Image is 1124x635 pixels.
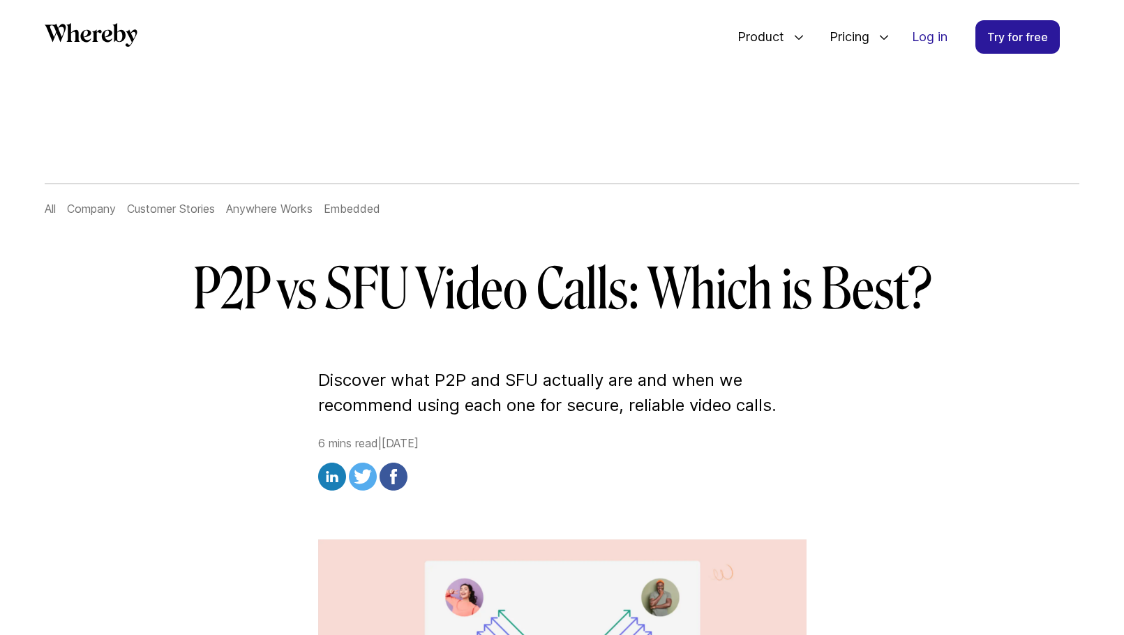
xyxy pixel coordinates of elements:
[975,20,1060,54] a: Try for free
[318,368,807,418] p: Discover what P2P and SFU actually are and when we recommend using each one for secure, reliable ...
[349,463,377,491] img: twitter
[318,435,807,495] div: 6 mins read | [DATE]
[45,23,137,52] a: Whereby
[816,14,873,60] span: Pricing
[318,463,346,491] img: linkedin
[45,202,56,216] a: All
[160,256,964,323] h1: P2P vs SFU Video Calls: Which is Best?
[45,23,137,47] svg: Whereby
[324,202,380,216] a: Embedded
[724,14,788,60] span: Product
[380,463,407,491] img: facebook
[226,202,313,216] a: Anywhere Works
[901,21,959,53] a: Log in
[67,202,116,216] a: Company
[127,202,215,216] a: Customer Stories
